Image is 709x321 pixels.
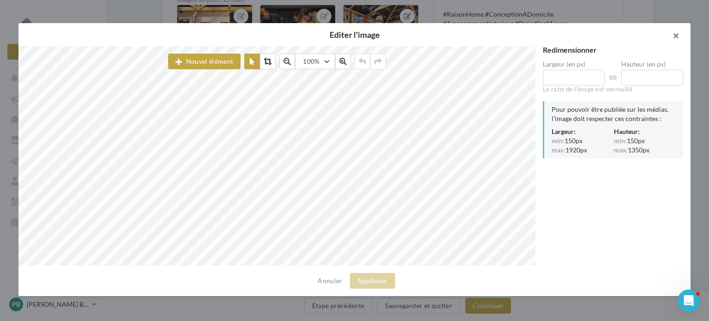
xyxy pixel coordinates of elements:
[33,30,676,39] h2: Editer l'image
[552,147,565,153] span: max:
[552,145,614,155] div: 1920px
[552,138,565,144] span: min:
[543,61,605,67] label: Largeur (en px)
[350,273,395,289] button: Appliquer
[543,46,683,54] div: Redimensionner
[314,275,346,286] button: Annuler
[552,127,614,136] div: Largeur:
[543,85,683,94] div: Le ratio de l'image est verrouillé
[168,54,240,69] button: Nouvel élément
[552,105,676,123] div: Pour pouvoir être publiée sur les médias, l'image doit respecter ces contraintes :
[295,54,335,69] button: 100%
[678,290,700,312] iframe: Intercom live chat
[614,127,676,136] div: Hauteur:
[614,136,676,145] div: 150px
[552,136,614,145] div: 150px
[614,138,627,144] span: min:
[614,147,628,153] span: max:
[614,145,676,155] div: 1350px
[621,61,683,67] label: Hauteur (en px)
